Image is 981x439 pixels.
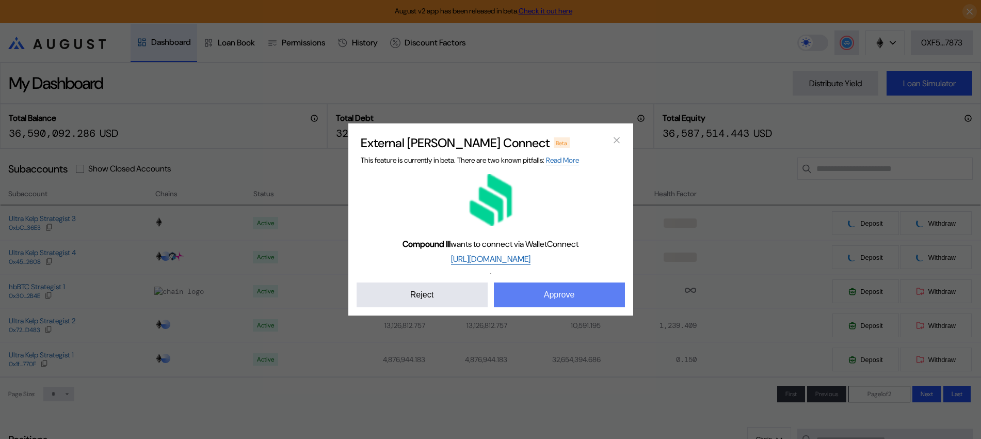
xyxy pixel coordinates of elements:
[494,283,625,307] button: Approve
[546,155,579,165] a: Read More
[554,137,570,148] div: Beta
[451,254,530,265] a: [URL][DOMAIN_NAME]
[403,239,451,249] b: Compound III
[357,283,488,307] button: Reject
[608,132,625,148] button: close modal
[403,239,578,249] span: wants to connect via WalletConnect
[361,155,579,165] span: This feature is currently in beta. There are two known pitfalls:
[465,174,517,226] img: Compound III logo
[361,135,550,151] h2: External [PERSON_NAME] Connect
